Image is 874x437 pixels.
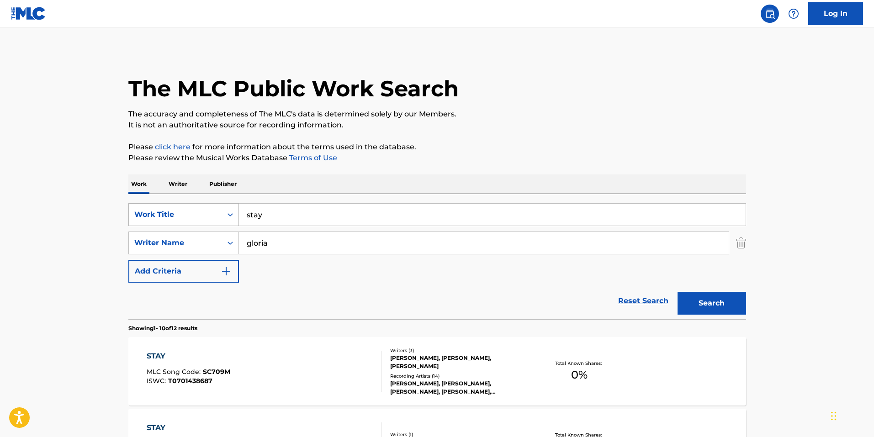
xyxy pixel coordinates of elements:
div: STAY [147,351,230,362]
div: Drag [831,402,837,430]
a: Public Search [761,5,779,23]
a: Terms of Use [287,153,337,162]
div: STAY [147,422,229,433]
div: [PERSON_NAME], [PERSON_NAME], [PERSON_NAME] [390,354,528,370]
p: Writer [166,174,190,194]
iframe: Chat Widget [828,393,874,437]
p: Showing 1 - 10 of 12 results [128,324,197,332]
div: Help [784,5,803,23]
a: Log In [808,2,863,25]
span: 0 % [571,367,588,383]
button: Search [678,292,746,315]
p: Work [128,174,149,194]
p: Please review the Musical Works Database [128,153,746,163]
p: It is not an authoritative source for recording information. [128,120,746,131]
span: ISWC : [147,377,168,385]
p: Please for more information about the terms used in the database. [128,142,746,153]
button: Add Criteria [128,260,239,283]
span: T0701438687 [168,377,212,385]
div: Writers ( 3 ) [390,347,528,354]
a: Reset Search [614,291,673,311]
p: The accuracy and completeness of The MLC's data is determined solely by our Members. [128,109,746,120]
img: Delete Criterion [736,232,746,254]
span: MLC Song Code : [147,368,203,376]
a: STAYMLC Song Code:SC709MISWC:T0701438687Writers (3)[PERSON_NAME], [PERSON_NAME], [PERSON_NAME]Rec... [128,337,746,405]
div: Writer Name [134,237,217,248]
img: search [764,8,775,19]
p: Publisher [207,174,239,194]
span: SC709M [203,368,230,376]
div: Work Title [134,209,217,220]
div: Recording Artists ( 14 ) [390,373,528,379]
div: [PERSON_NAME], [PERSON_NAME], [PERSON_NAME], [PERSON_NAME], [PERSON_NAME] [390,379,528,396]
a: click here [155,142,191,151]
img: 9d2ae6d4665cec9f34b9.svg [221,266,232,277]
h1: The MLC Public Work Search [128,75,459,102]
form: Search Form [128,203,746,319]
img: help [788,8,799,19]
img: MLC Logo [11,7,46,20]
p: Total Known Shares: [555,360,604,367]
